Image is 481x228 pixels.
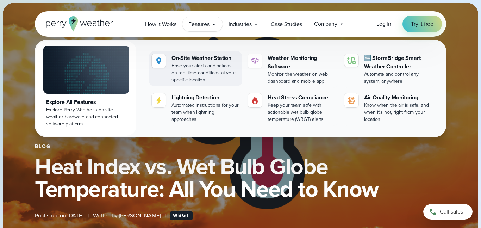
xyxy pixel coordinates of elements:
[342,51,435,88] a: 🆕 StormBridge Smart Weather Controller Automate and control any system, anywhere
[271,20,302,29] span: Case Studies
[139,17,182,31] a: How it Works
[364,93,432,102] div: Air Quality Monitoring
[36,41,136,136] a: Explore All Features Explore Perry Weather's on-site weather hardware and connected software plat...
[46,106,126,128] div: Explore Perry Weather's on-site weather hardware and connected software platform.
[170,211,193,220] a: WBGT
[35,155,446,200] h1: Heat Index vs. Wet Bulb Globe Temperature: All You Need to Know
[155,96,163,105] img: lightning-icon.svg
[251,96,259,105] img: Gas.svg
[145,20,176,29] span: How it Works
[149,91,242,126] a: Lightning Detection Automated instructions for your team when lightning approaches
[268,54,336,71] div: Weather Monitoring Software
[93,211,161,220] span: Written by [PERSON_NAME]
[347,96,356,105] img: aqi-icon.svg
[88,211,89,220] span: |
[364,54,432,71] div: 🆕 StormBridge Smart Weather Controller
[171,62,239,84] div: Base your alerts and actions on real-time conditions at your specific location
[347,57,356,64] img: stormbridge-icon-V6.svg
[229,20,252,29] span: Industries
[149,51,242,86] a: On-Site Weather Station Base your alerts and actions on real-time conditions at your specific loc...
[364,102,432,123] div: Know when the air is safe, and when it's not, right from your location
[268,93,336,102] div: Heat Stress Compliance
[411,20,433,28] span: Try it free
[314,20,337,28] span: Company
[251,57,259,65] img: software-icon.svg
[155,57,163,65] img: Location.svg
[342,91,435,126] a: Air Quality Monitoring Know when the air is safe, and when it's not, right from your location
[265,17,308,31] a: Case Studies
[245,51,338,88] a: Weather Monitoring Software Monitor the weather on web dashboard and mobile app
[188,20,210,29] span: Features
[440,208,463,216] span: Call sales
[35,144,446,149] div: Blog
[364,71,432,85] div: Automate and control any system, anywhere
[268,71,336,85] div: Monitor the weather on web dashboard and mobile app
[165,211,166,220] span: |
[245,91,338,126] a: Heat Stress Compliance Keep your team safe with actionable wet bulb globe temperature (WBGT) alerts
[268,102,336,123] div: Keep your team safe with actionable wet bulb globe temperature (WBGT) alerts
[171,93,239,102] div: Lightning Detection
[35,211,83,220] span: Published on [DATE]
[423,204,473,220] a: Call sales
[402,16,442,32] a: Try it free
[171,102,239,123] div: Automated instructions for your team when lightning approaches
[376,20,391,28] a: Log in
[171,54,239,62] div: On-Site Weather Station
[46,98,126,106] div: Explore All Features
